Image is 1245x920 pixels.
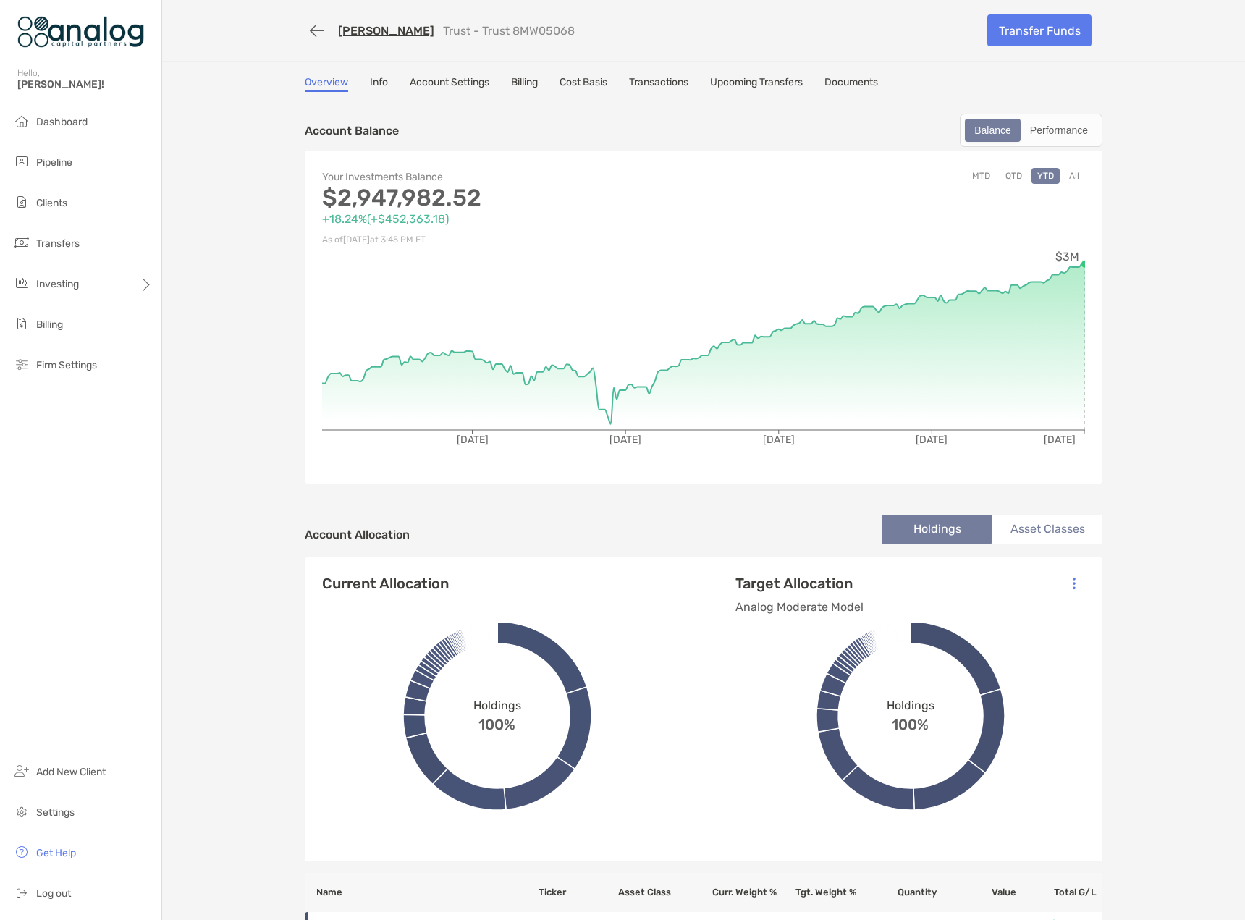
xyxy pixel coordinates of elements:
a: [PERSON_NAME] [338,24,434,38]
img: get-help icon [13,843,30,861]
img: billing icon [13,315,30,332]
button: All [1063,168,1085,184]
img: firm-settings icon [13,355,30,373]
th: Tgt. Weight % [777,873,857,912]
span: Investing [36,278,79,290]
button: YTD [1031,168,1060,184]
th: Name [305,873,538,912]
div: Balance [966,120,1019,140]
a: Upcoming Transfers [710,76,803,92]
p: Account Balance [305,122,399,140]
a: Documents [824,76,878,92]
h4: Current Allocation [322,575,449,592]
p: Analog Moderate Model [735,598,864,616]
a: Cost Basis [560,76,607,92]
p: +18.24% ( +$452,363.18 ) [322,210,704,228]
span: Billing [36,318,63,331]
tspan: [DATE] [609,434,641,446]
span: [PERSON_NAME]! [17,78,153,90]
p: As of [DATE] at 3:45 PM ET [322,231,704,249]
img: settings icon [13,803,30,820]
img: dashboard icon [13,112,30,130]
span: 100% [892,712,929,733]
span: Log out [36,887,71,900]
div: Performance [1022,120,1096,140]
th: Total G/L [1017,873,1102,912]
span: Holdings [473,699,521,712]
span: Clients [36,197,67,209]
tspan: $3M [1055,250,1079,263]
img: Zoe Logo [17,6,144,58]
tspan: [DATE] [457,434,489,446]
img: Icon List Menu [1073,577,1076,590]
span: Transfers [36,237,80,250]
th: Curr. Weight % [697,873,777,912]
a: Overview [305,76,348,92]
th: Ticker [538,873,617,912]
img: logout icon [13,884,30,901]
a: Account Settings [410,76,489,92]
span: Holdings [887,699,934,712]
li: Asset Classes [992,515,1102,544]
span: Pipeline [36,156,72,169]
p: $2,947,982.52 [322,189,704,207]
th: Quantity [857,873,937,912]
h4: Target Allocation [735,575,864,592]
button: MTD [966,168,996,184]
th: Value [937,873,1017,912]
tspan: [DATE] [763,434,795,446]
img: investing icon [13,274,30,292]
tspan: [DATE] [1044,434,1076,446]
span: Add New Client [36,766,106,778]
a: Billing [511,76,538,92]
p: Trust - Trust 8MW05068 [443,24,575,38]
li: Holdings [882,515,992,544]
span: 100% [478,712,515,733]
span: Settings [36,806,75,819]
img: add_new_client icon [13,762,30,780]
tspan: [DATE] [916,434,948,446]
th: Asset Class [617,873,697,912]
span: Get Help [36,847,76,859]
span: Firm Settings [36,359,97,371]
img: transfers icon [13,234,30,251]
a: Transactions [629,76,688,92]
img: pipeline icon [13,153,30,170]
span: Dashboard [36,116,88,128]
img: clients icon [13,193,30,211]
p: Your Investments Balance [322,168,704,186]
h4: Account Allocation [305,528,410,541]
div: segmented control [960,114,1102,147]
a: Info [370,76,388,92]
button: QTD [1000,168,1028,184]
a: Transfer Funds [987,14,1092,46]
